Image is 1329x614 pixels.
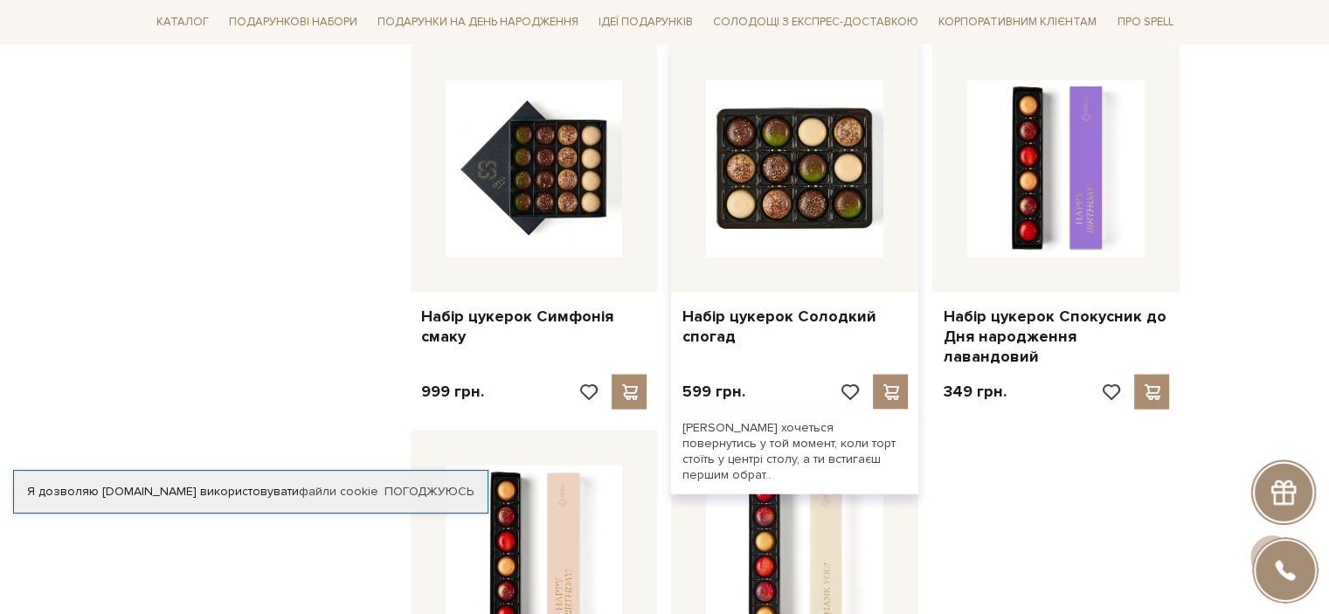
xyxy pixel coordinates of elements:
a: файли cookie [299,484,378,499]
span: Ідеї подарунків [592,9,700,36]
p: 599 грн. [682,382,744,402]
p: 349 грн. [943,382,1006,402]
img: Набір цукерок Солодкий спогад [706,80,883,258]
div: [PERSON_NAME] хочеться повернутись у той момент, коли торт стоїть у центрі столу, а ти встигаєш п... [671,410,918,494]
a: Набір цукерок Спокусник до Дня народження лавандовий [943,307,1169,368]
span: Подарункові набори [222,9,364,36]
a: Погоджуюсь [384,484,474,500]
a: Корпоративним клієнтам [931,7,1104,37]
a: Набір цукерок Симфонія смаку [421,307,647,348]
p: 999 грн. [421,382,484,402]
a: Набір цукерок Солодкий спогад [682,307,908,348]
span: Подарунки на День народження [370,9,585,36]
span: Каталог [149,9,216,36]
span: Про Spell [1110,9,1180,36]
a: Солодощі з експрес-доставкою [706,7,925,37]
div: Я дозволяю [DOMAIN_NAME] використовувати [14,484,488,500]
